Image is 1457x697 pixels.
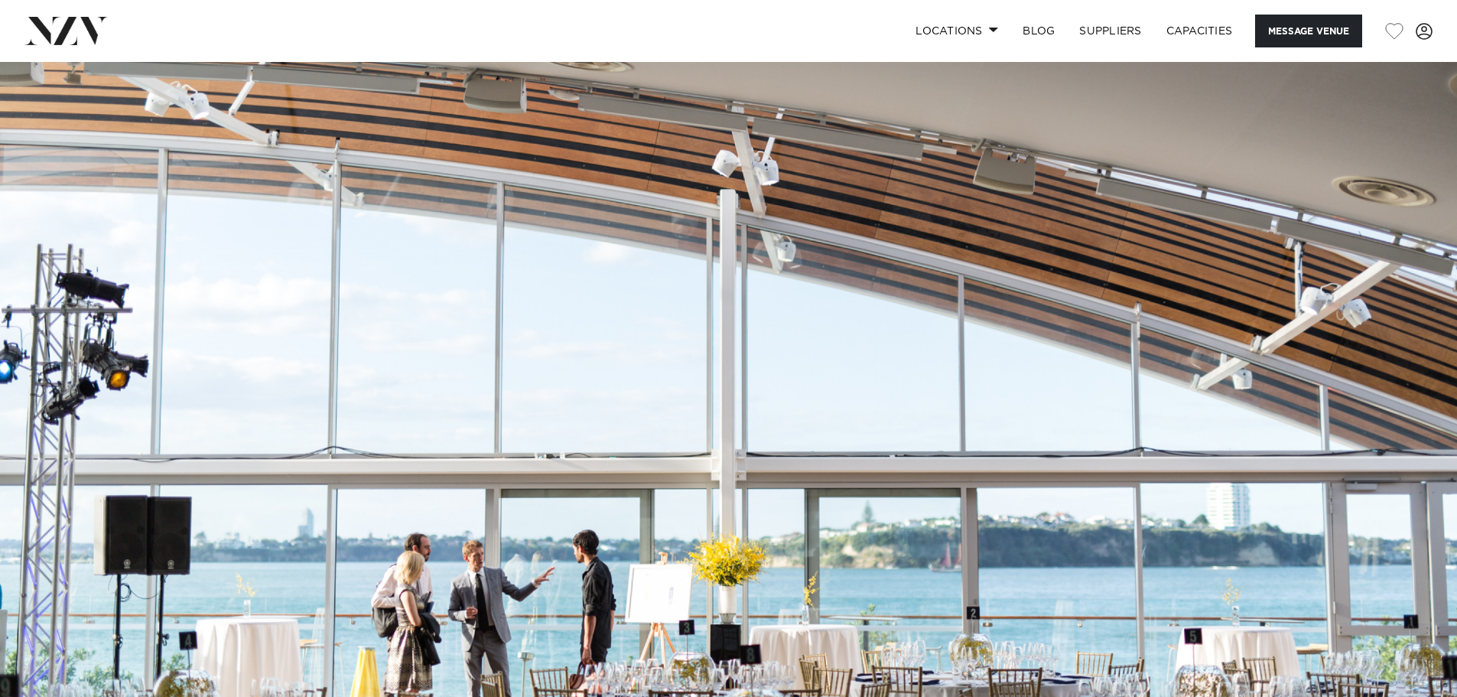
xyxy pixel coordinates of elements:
[24,17,108,44] img: nzv-logo.png
[1067,15,1153,47] a: SUPPLIERS
[1010,15,1067,47] a: BLOG
[1154,15,1245,47] a: Capacities
[903,15,1010,47] a: Locations
[1255,15,1362,47] button: Message Venue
